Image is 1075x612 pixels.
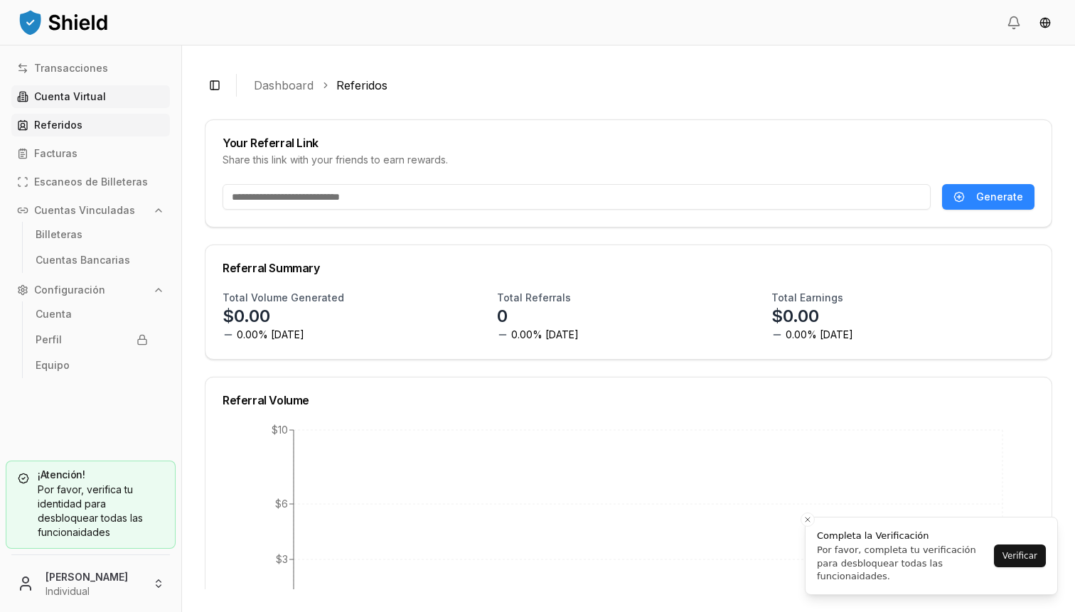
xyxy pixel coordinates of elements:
h5: ¡Atención! [18,470,164,480]
p: Transacciones [34,63,108,73]
p: $0.00 [223,305,270,328]
tspan: $10 [272,424,288,436]
p: Cuenta Virtual [34,92,106,102]
p: Configuración [34,285,105,295]
a: Escaneos de Billeteras [11,171,170,193]
button: Configuración [11,279,170,301]
a: Equipo [30,354,154,377]
tspan: $6 [275,498,288,510]
span: 0.00% [DATE] [511,328,579,342]
div: Por favor, verifica tu identidad para desbloquear todas las funcionaidades [18,483,164,539]
a: Transacciones [11,57,170,80]
a: Cuenta [30,303,154,326]
button: Generate [942,184,1034,210]
a: Billeteras [30,223,154,246]
p: Billeteras [36,230,82,240]
a: Cuenta Virtual [11,85,170,108]
h3: Total Volume Generated [223,291,344,305]
button: Verificar [994,544,1046,567]
a: Dashboard [254,77,314,94]
span: Generate [976,190,1023,204]
p: Equipo [36,360,70,370]
span: 0.00% [DATE] [237,328,304,342]
div: Your Referral Link [223,137,1034,149]
a: Cuentas Bancarias [30,249,154,272]
p: Perfil [36,335,62,345]
div: Referral Volume [223,394,1034,406]
p: [PERSON_NAME] [46,569,141,584]
img: ShieldPay Logo [17,8,109,36]
div: Completa la Verificación [817,529,990,543]
a: Perfil [30,328,154,351]
p: 0 [497,305,508,328]
p: Escaneos de Billeteras [34,177,148,187]
p: Cuenta [36,309,72,319]
tspan: $3 [276,553,288,565]
button: Cuentas Vinculadas [11,199,170,222]
button: [PERSON_NAME]Individual [6,561,176,606]
h3: Total Referrals [497,291,571,305]
p: Individual [46,584,141,598]
a: Referidos [11,114,170,136]
div: Share this link with your friends to earn rewards. [223,153,1034,167]
a: ¡Atención!Por favor, verifica tu identidad para desbloquear todas las funcionaidades [6,461,176,549]
div: Por favor, completa tu verificación para desbloquear todas las funcionaidades. [817,544,990,583]
p: Facturas [34,149,77,159]
p: Cuentas Vinculadas [34,205,135,215]
a: Referidos [336,77,387,94]
h3: Total Earnings [771,291,843,305]
a: Facturas [11,142,170,165]
div: Referral Summary [223,262,1034,274]
nav: breadcrumb [254,77,1041,94]
span: 0.00% [DATE] [786,328,853,342]
p: $0.00 [771,305,819,328]
button: Close toast [801,512,815,527]
p: Cuentas Bancarias [36,255,130,265]
p: Referidos [34,120,82,130]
